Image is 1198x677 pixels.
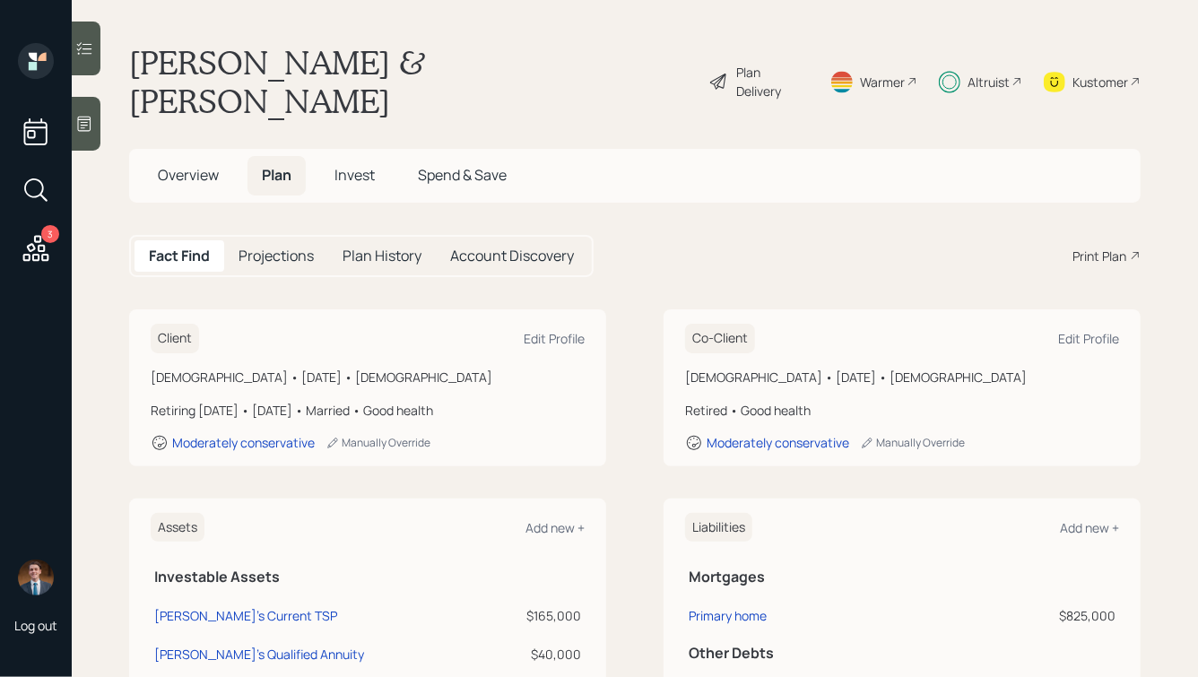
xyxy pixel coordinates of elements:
[707,434,849,451] div: Moderately conservative
[129,43,694,120] h1: [PERSON_NAME] & [PERSON_NAME]
[450,247,574,265] h5: Account Discovery
[172,434,315,451] div: Moderately conservative
[151,368,585,386] div: [DEMOGRAPHIC_DATA] • [DATE] • [DEMOGRAPHIC_DATA]
[737,63,808,100] div: Plan Delivery
[503,606,581,625] div: $165,000
[1072,73,1128,91] div: Kustomer
[689,645,1116,662] h5: Other Debts
[343,247,421,265] h5: Plan History
[689,569,1116,586] h5: Mortgages
[685,324,755,353] h6: Co-Client
[154,569,581,586] h5: Investable Assets
[418,165,507,185] span: Spend & Save
[326,435,430,450] div: Manually Override
[334,165,375,185] span: Invest
[151,324,199,353] h6: Client
[154,645,364,664] div: [PERSON_NAME]'s Qualified Annuity
[689,606,767,625] div: Primary home
[685,368,1119,386] div: [DEMOGRAPHIC_DATA] • [DATE] • [DEMOGRAPHIC_DATA]
[860,73,905,91] div: Warmer
[525,519,585,536] div: Add new +
[154,606,337,625] div: [PERSON_NAME]'s Current TSP
[14,617,57,634] div: Log out
[158,165,219,185] span: Overview
[149,247,210,265] h5: Fact Find
[985,606,1116,625] div: $825,000
[262,165,291,185] span: Plan
[239,247,314,265] h5: Projections
[41,225,59,243] div: 3
[151,401,585,420] div: Retiring [DATE] • [DATE] • Married • Good health
[524,330,585,347] div: Edit Profile
[1072,247,1126,265] div: Print Plan
[685,401,1119,420] div: Retired • Good health
[968,73,1010,91] div: Altruist
[685,513,752,542] h6: Liabilities
[1060,519,1119,536] div: Add new +
[860,435,965,450] div: Manually Override
[151,513,204,542] h6: Assets
[1058,330,1119,347] div: Edit Profile
[503,645,581,664] div: $40,000
[18,560,54,595] img: hunter_neumayer.jpg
